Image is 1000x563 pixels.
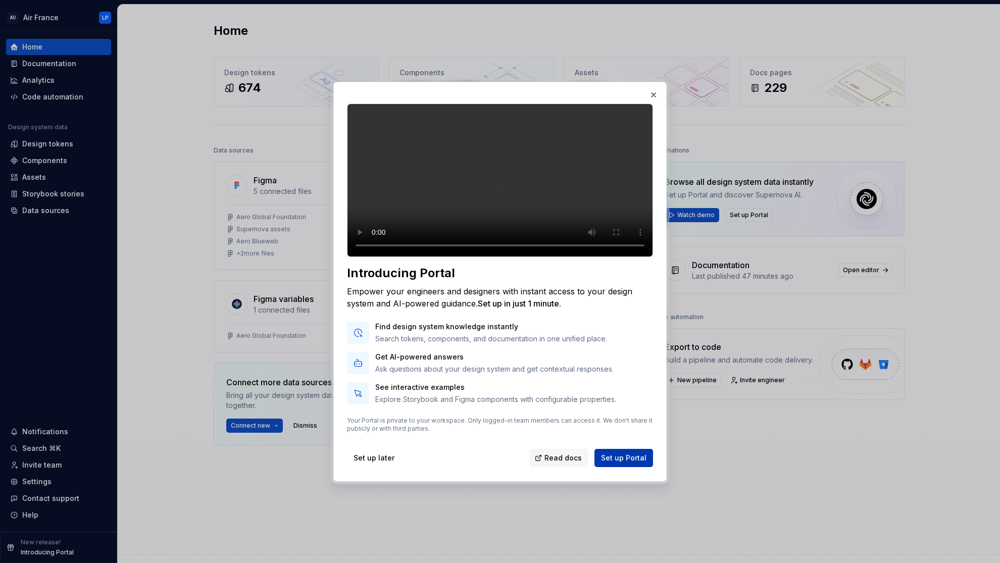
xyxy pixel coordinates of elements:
[375,364,614,374] p: Ask questions about your design system and get contextual responses.
[375,394,616,404] p: Explore Storybook and Figma components with configurable properties.
[354,453,394,463] span: Set up later
[601,453,646,463] span: Set up Portal
[544,453,582,463] span: Read docs
[375,352,614,362] p: Get AI-powered answers
[375,322,607,332] p: Find design system knowledge instantly
[594,449,653,467] button: Set up Portal
[347,449,401,467] button: Set up later
[347,417,653,433] p: Your Portal is private to your workspace. Only logged-in team members can access it. We don't sha...
[530,449,588,467] a: Read docs
[347,285,653,310] div: Empower your engineers and designers with instant access to your design system and AI-powered gui...
[347,265,653,281] div: Introducing Portal
[375,334,607,344] p: Search tokens, components, and documentation in one unified place.
[478,298,561,309] span: Set up in just 1 minute.
[375,382,616,392] p: See interactive examples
